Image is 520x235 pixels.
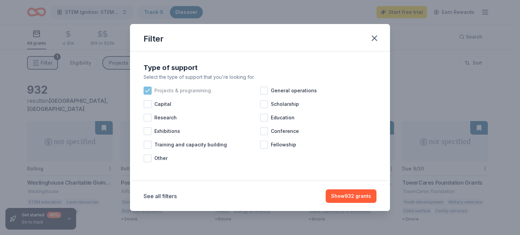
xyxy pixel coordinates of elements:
[271,114,295,122] span: Education
[154,141,227,149] span: Training and capacity building
[154,154,168,162] span: Other
[144,73,376,81] div: Select the type of support that you're looking for.
[144,192,177,200] button: See all filters
[271,141,296,149] span: Fellowship
[271,127,299,135] span: Conference
[154,100,171,108] span: Capital
[154,114,177,122] span: Research
[154,127,180,135] span: Exhibitions
[144,33,164,44] div: Filter
[326,189,376,203] button: Show932 grants
[271,100,299,108] span: Scholarship
[144,62,376,73] div: Type of support
[154,87,211,95] span: Projects & programming
[271,87,317,95] span: General operations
